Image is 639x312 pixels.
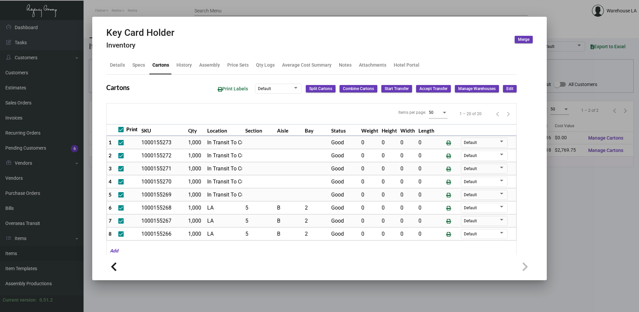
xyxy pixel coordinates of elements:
[360,124,380,136] th: Weight
[506,86,513,92] span: Edit
[39,297,53,304] div: 0.51.2
[176,62,192,69] div: History
[275,124,303,136] th: Aisle
[381,85,412,92] button: Start Transfer
[303,124,329,136] th: Bay
[359,62,386,69] div: Attachments
[110,62,125,69] div: Details
[460,111,482,117] div: 1 – 20 of 20
[306,85,336,92] button: Split Cartons
[227,62,249,69] div: Price Sets
[258,86,271,91] span: Default
[464,153,477,158] span: Default
[518,37,529,43] span: Merge
[109,152,112,158] span: 2
[206,124,243,136] th: Location
[394,62,419,69] div: Hotel Portal
[464,140,477,145] span: Default
[282,62,332,69] div: Average Cost Summary
[186,124,206,136] th: Qty
[464,206,477,210] span: Default
[416,85,451,92] button: Accept Transfer
[458,86,496,92] span: Manage Warehouses
[199,62,220,69] div: Assembly
[398,109,426,115] div: Items per page:
[256,62,275,69] div: Qty Logs
[417,124,436,136] th: Length
[515,36,533,43] button: Merge
[503,108,514,119] button: Next page
[464,192,477,197] span: Default
[340,85,377,92] button: Combine Cartons
[212,83,253,95] button: Print Labels
[429,110,448,115] mat-select: Items per page:
[107,247,118,254] mat-hint: Add
[106,83,130,91] h2: Cartons
[309,86,332,92] span: Split Cartons
[380,124,399,136] th: Height
[109,205,112,211] span: 6
[106,41,174,50] h4: Inventory
[464,166,477,171] span: Default
[126,126,137,134] span: Print
[464,232,477,236] span: Default
[109,218,112,224] span: 7
[385,86,409,92] span: Start Transfer
[503,85,517,92] button: Edit
[152,62,169,69] div: Cartons
[218,86,248,91] span: Print Labels
[109,231,112,237] span: 8
[140,124,186,136] th: SKU
[455,85,499,92] button: Manage Warehouses
[106,27,174,38] h2: Key Card Holder
[109,191,112,198] span: 5
[244,124,275,136] th: Section
[419,86,448,92] span: Accept Transfer
[464,219,477,223] span: Default
[343,86,374,92] span: Combine Cartons
[109,178,112,184] span: 4
[3,297,37,304] div: Current version:
[464,179,477,184] span: Default
[429,110,433,115] span: 50
[109,165,112,171] span: 3
[109,139,112,145] span: 1
[399,124,417,136] th: Width
[132,62,145,69] div: Specs
[330,124,360,136] th: Status
[339,62,352,69] div: Notes
[492,108,503,119] button: Previous page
